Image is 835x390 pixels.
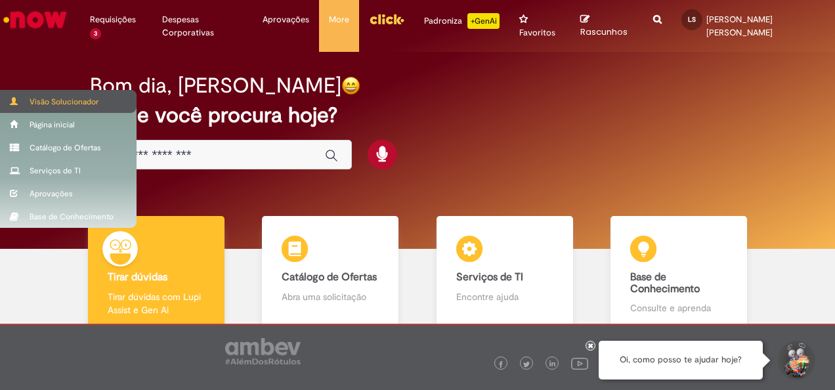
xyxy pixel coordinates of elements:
b: Tirar dúvidas [108,271,167,284]
span: Requisições [90,13,136,26]
h2: Bom dia, [PERSON_NAME] [90,74,341,97]
img: logo_footer_linkedin.png [549,360,556,368]
span: LS [688,15,696,24]
b: Serviços de TI [456,271,523,284]
a: Base de Conhecimento Consulte e aprenda [592,216,767,330]
span: Rascunhos [580,26,628,38]
span: More [329,13,349,26]
p: +GenAi [467,13,500,29]
img: click_logo_yellow_360x200.png [369,9,404,29]
a: Catálogo de Ofertas Abra uma solicitação [244,216,418,330]
span: [PERSON_NAME] [PERSON_NAME] [706,14,773,38]
img: ServiceNow [1,7,69,33]
img: logo_footer_ambev_rotulo_gray.png [225,338,301,364]
a: Tirar dúvidas Tirar dúvidas com Lupi Assist e Gen Ai [69,216,244,330]
p: Abra uma solicitação [282,290,379,303]
span: Favoritos [519,26,555,39]
b: Catálogo de Ofertas [282,271,377,284]
img: logo_footer_facebook.png [498,361,504,368]
div: Oi, como posso te ajudar hoje? [599,341,763,379]
img: logo_footer_twitter.png [523,361,530,368]
p: Consulte e aprenda [630,301,727,314]
a: Rascunhos [580,14,633,38]
button: Iniciar Conversa de Suporte [776,341,815,380]
p: Encontre ajuda [456,290,553,303]
div: Padroniza [424,13,500,29]
b: Base de Conhecimento [630,271,700,295]
a: Serviços de TI Encontre ajuda [417,216,592,330]
img: logo_footer_youtube.png [571,355,588,372]
h2: O que você procura hoje? [90,104,745,127]
span: Despesas Corporativas [162,13,244,39]
span: 3 [90,28,101,39]
span: Aprovações [263,13,309,26]
p: Tirar dúvidas com Lupi Assist e Gen Ai [108,290,205,316]
img: happy-face.png [341,76,360,95]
